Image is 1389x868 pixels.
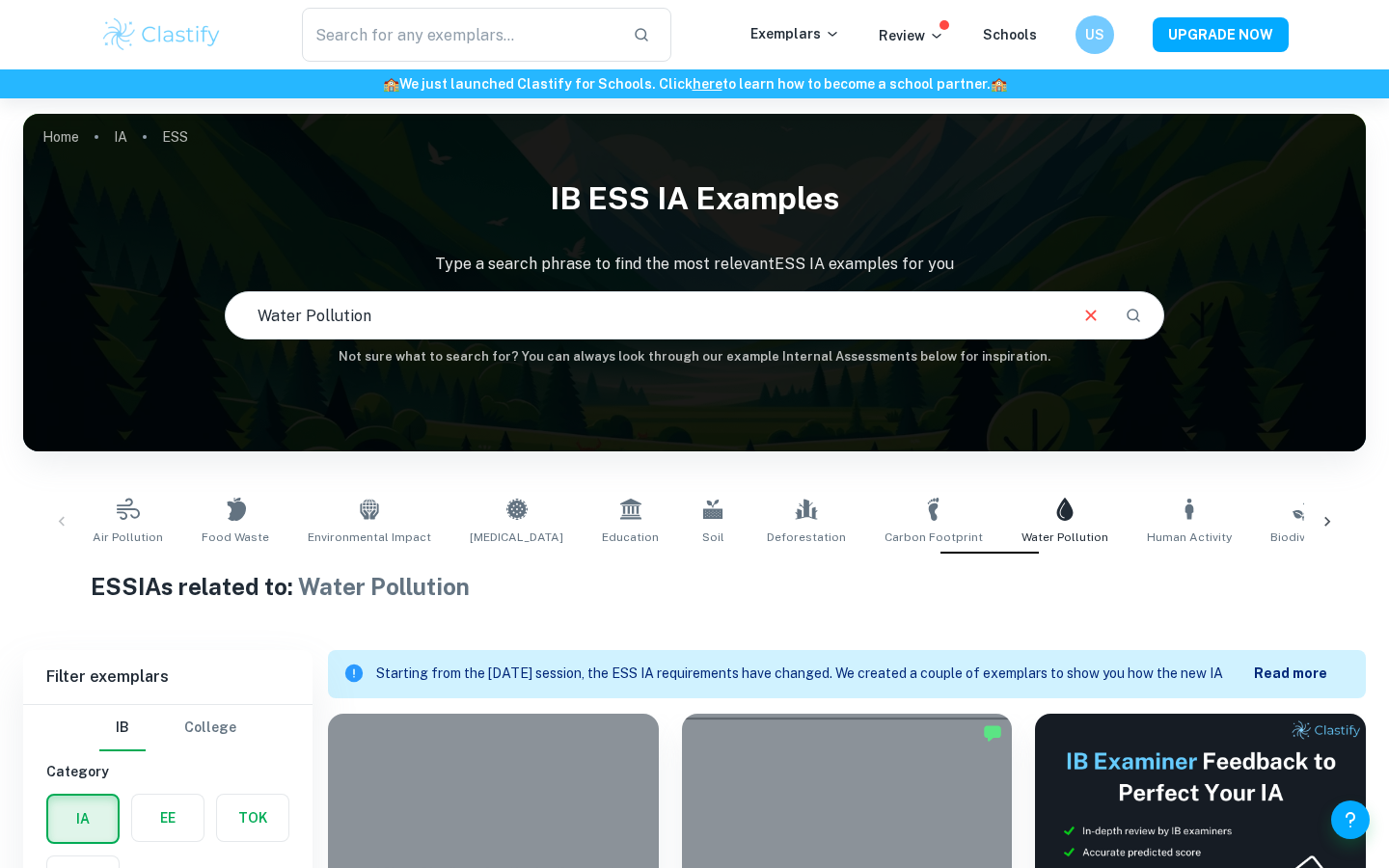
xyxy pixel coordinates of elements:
[202,529,269,546] span: Food Waste
[702,529,724,546] span: Soil
[1147,529,1232,546] span: Human Activity
[298,573,470,600] span: Water Pollution
[308,529,431,546] span: Environmental Impact
[217,795,288,841] button: TOK
[23,650,313,704] h6: Filter exemplars
[1021,529,1108,546] span: Water Pollution
[885,529,983,546] span: Carbon Footprint
[48,796,118,842] button: IA
[376,664,1254,685] p: Starting from the [DATE] session, the ESS IA requirements have changed. We created a couple of ex...
[693,76,722,92] a: here
[23,168,1366,230] h1: IB ESS IA examples
[602,529,659,546] span: Education
[1331,800,1370,839] button: Help and Feedback
[42,123,79,150] a: Home
[767,529,846,546] span: Deforestation
[991,76,1007,92] span: 🏫
[983,27,1037,42] a: Schools
[23,347,1366,366] h6: Not sure what to search for? You can always look through our example Internal Assessments below f...
[1084,24,1106,45] h6: US
[23,253,1366,276] p: Type a search phrase to find the most relevant ESS IA examples for you
[99,705,236,751] div: Filter type choice
[383,76,399,92] span: 🏫
[132,795,204,841] button: EE
[226,288,1065,342] input: E.g. rising sea levels, waste management, food waste...
[1117,299,1150,332] button: Search
[100,15,223,54] img: Clastify logo
[1153,17,1289,52] button: UPGRADE NOW
[162,126,188,148] p: ESS
[1073,297,1109,334] button: Clear
[1076,15,1114,54] button: US
[879,25,944,46] p: Review
[983,723,1002,743] img: Marked
[470,529,563,546] span: [MEDICAL_DATA]
[91,569,1299,604] h1: ESS IAs related to:
[1270,529,1337,546] span: Biodiversity
[750,23,840,44] p: Exemplars
[302,8,617,62] input: Search for any exemplars...
[1254,665,1327,681] b: Read more
[99,705,146,751] button: IB
[46,761,289,782] h6: Category
[4,73,1385,95] h6: We just launched Clastify for Schools. Click to learn how to become a school partner.
[93,529,163,546] span: Air Pollution
[114,123,127,150] a: IA
[184,705,236,751] button: College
